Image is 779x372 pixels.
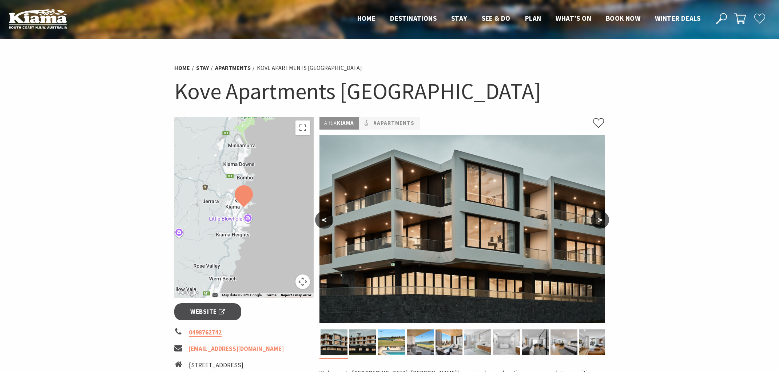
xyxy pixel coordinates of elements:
[350,13,708,25] nav: Main Menu
[606,14,640,23] span: Book now
[482,14,510,23] span: See & Do
[190,307,225,317] span: Website
[189,328,222,337] a: 0498762742
[212,293,218,298] button: Keyboard shortcuts
[591,211,609,229] button: >
[196,64,209,72] a: Stay
[189,360,259,370] li: [STREET_ADDRESS]
[373,119,414,128] a: #Apartments
[176,288,200,298] a: Open this area in Google Maps (opens a new window)
[174,64,190,72] a: Home
[189,345,284,353] a: [EMAIL_ADDRESS][DOMAIN_NAME]
[9,9,67,29] img: Kiama Logo
[215,64,251,72] a: Apartments
[281,293,311,297] a: Report a map error
[222,293,262,297] span: Map data ©2025 Google
[295,120,310,135] button: Toggle fullscreen view
[266,293,277,297] a: Terms (opens in new tab)
[451,14,467,23] span: Stay
[319,117,359,130] p: Kiama
[174,303,242,320] a: Website
[324,119,337,126] span: Area
[315,211,333,229] button: <
[357,14,376,23] span: Home
[176,288,200,298] img: Google
[295,274,310,289] button: Map camera controls
[390,14,437,23] span: Destinations
[655,14,700,23] span: Winter Deals
[556,14,591,23] span: What’s On
[525,14,541,23] span: Plan
[174,76,605,106] h1: Kove Apartments [GEOGRAPHIC_DATA]
[257,63,362,73] li: Kove Apartments [GEOGRAPHIC_DATA]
